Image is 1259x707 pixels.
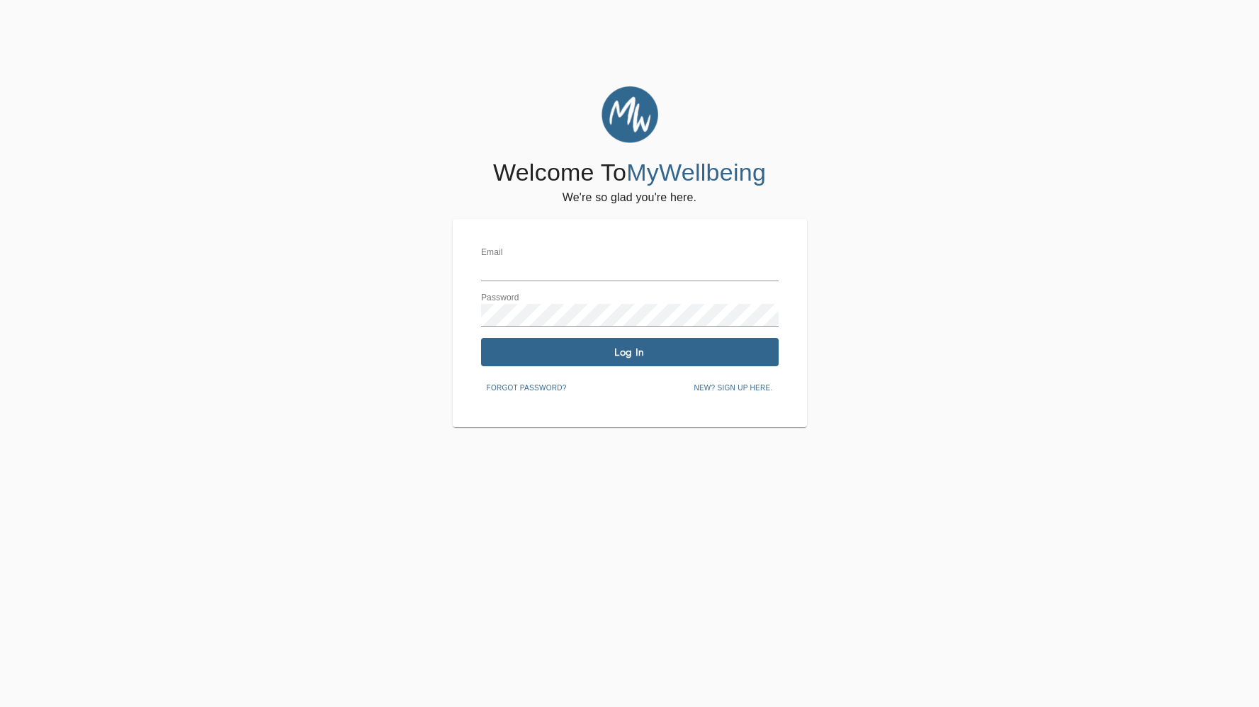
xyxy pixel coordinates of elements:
button: New? Sign up here. [688,378,778,399]
button: Log In [481,338,779,366]
button: Forgot password? [481,378,572,399]
span: Forgot password? [487,382,567,395]
h6: We're so glad you're here. [563,188,696,208]
span: Log In [487,346,773,359]
label: Password [481,294,519,302]
label: Email [481,249,503,257]
img: MyWellbeing [602,86,658,143]
span: MyWellbeing [626,159,766,186]
h4: Welcome To [493,158,766,188]
a: Forgot password? [481,381,572,392]
span: New? Sign up here. [694,382,772,395]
